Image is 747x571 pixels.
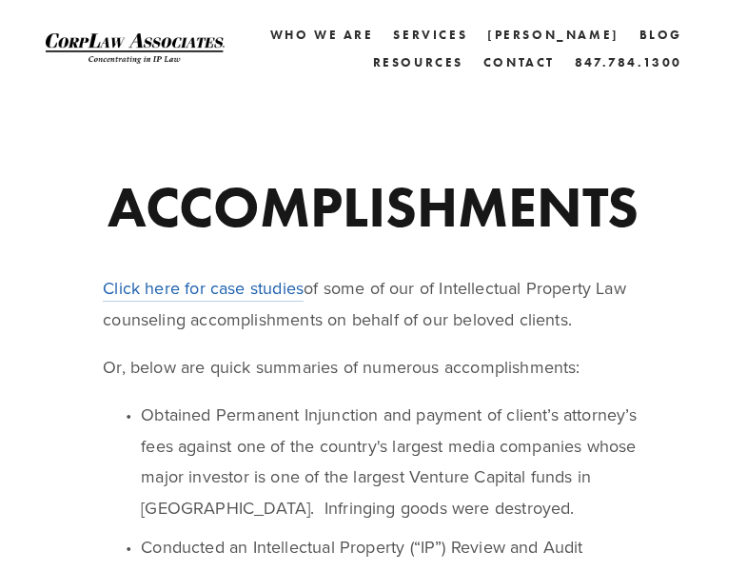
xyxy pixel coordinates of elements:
[483,49,555,76] a: Contact
[103,178,643,235] h1: ACCOMPLISHMENTS
[393,21,467,49] a: Services
[639,21,682,49] a: Blog
[103,352,643,383] p: Or, below are quick summaries of numerous accomplishments:
[487,21,619,49] a: [PERSON_NAME]
[141,400,643,523] p: Obtained Permanent Injunction and payment of client’s attorney’s fees against one of the country'...
[373,55,463,69] a: Resources
[575,49,682,76] a: 847.784.1300
[270,21,374,49] a: Who We Are
[103,273,643,335] p: of some of our of Intellectual Property Law counseling accomplishments on behalf of our beloved c...
[103,276,304,302] a: Click here for case studies
[46,33,225,65] img: CorpLaw IP Law Firm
